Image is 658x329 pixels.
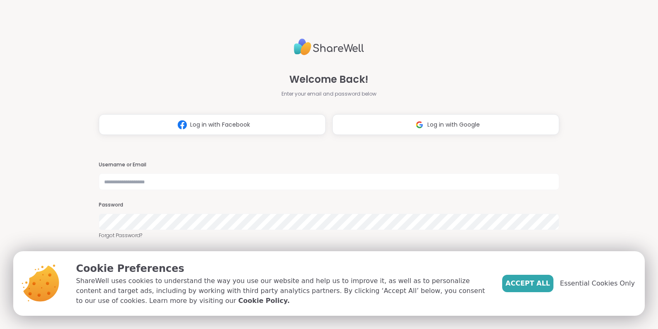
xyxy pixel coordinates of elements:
a: Cookie Policy. [238,296,290,306]
h3: Password [99,202,559,209]
span: Accept All [505,279,550,288]
button: Accept All [502,275,553,292]
span: Essential Cookies Only [560,279,635,288]
button: Log in with Facebook [99,114,326,135]
img: ShareWell Logomark [412,117,427,132]
span: Welcome Back! [289,72,368,87]
img: ShareWell Logo [294,35,364,59]
span: Log in with Google [427,120,480,129]
p: Cookie Preferences [76,261,489,276]
p: ShareWell uses cookies to understand the way you use our website and help us to improve it, as we... [76,276,489,306]
span: Enter your email and password below [281,90,377,98]
span: Log in with Facebook [190,120,250,129]
h3: Username or Email [99,161,559,168]
img: ShareWell Logomark [174,117,190,132]
a: Forgot Password? [99,232,559,239]
button: Log in with Google [332,114,559,135]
